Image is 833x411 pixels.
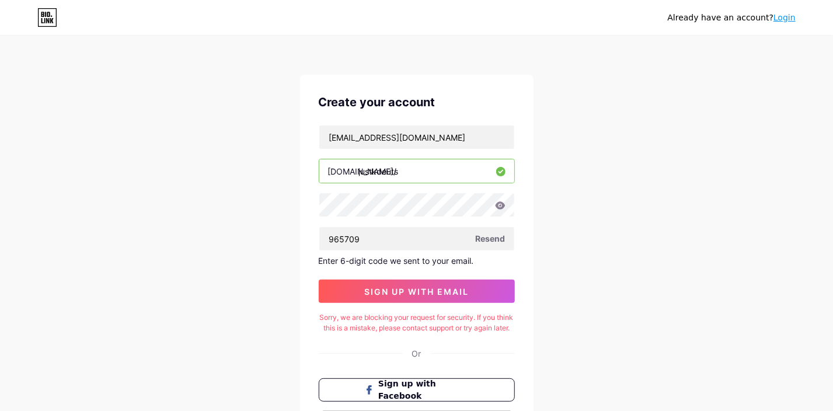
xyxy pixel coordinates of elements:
[364,287,469,297] span: sign up with email
[319,312,515,333] div: Sorry, we are blocking your request for security. If you think this is a mistake, please contact ...
[476,232,506,245] span: Resend
[319,93,515,111] div: Create your account
[668,12,796,24] div: Already have an account?
[328,165,397,177] div: [DOMAIN_NAME]/
[773,13,796,22] a: Login
[412,347,421,360] div: Or
[319,126,514,149] input: Email
[319,227,514,250] input: Paste login code
[319,280,515,303] button: sign up with email
[319,256,515,266] div: Enter 6-digit code we sent to your email.
[319,378,515,402] button: Sign up with Facebook
[378,378,469,402] span: Sign up with Facebook
[319,159,514,183] input: username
